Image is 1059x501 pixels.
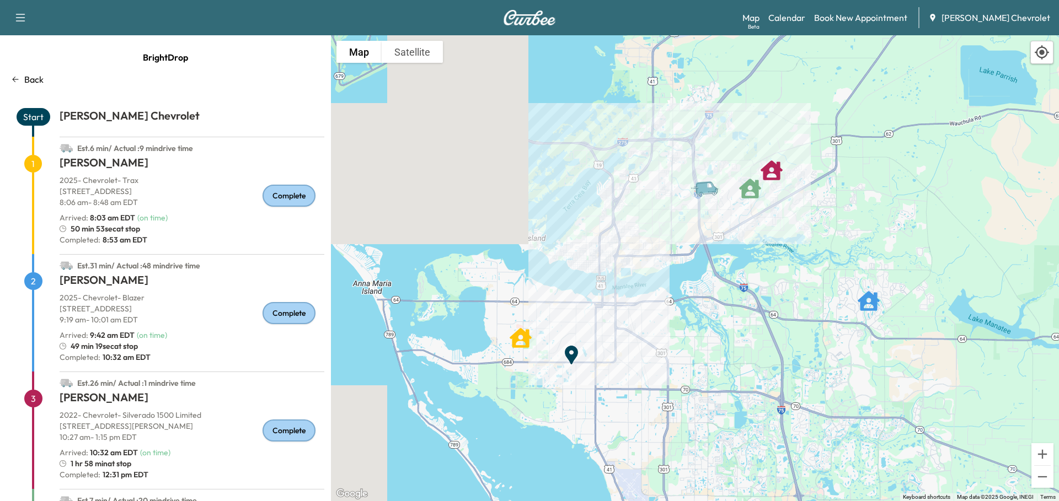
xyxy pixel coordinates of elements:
p: Completed: [60,469,324,480]
button: Zoom out [1031,466,1053,488]
span: ( on time ) [137,330,167,340]
span: 50 min 53sec at stop [71,223,140,234]
button: Show satellite imagery [382,41,443,63]
span: Est. 31 min / Actual : 48 min drive time [77,261,200,271]
span: 10:32 am EDT [100,352,151,363]
span: 10:32 am EDT [90,448,138,457]
a: MapBeta [742,11,760,24]
gmp-advanced-marker: End Point [560,338,582,360]
span: 49 min 19sec at stop [71,341,138,352]
p: 8:06 am - 8:48 am EDT [60,197,324,208]
span: 12:31 pm EDT [100,469,148,480]
p: 10:27 am - 1:15 pm EDT [60,432,324,443]
span: ( on time ) [137,213,168,223]
p: 9:19 am - 10:01 am EDT [60,314,324,325]
span: 2 [24,272,42,290]
a: Open this area in Google Maps (opens a new window) [334,487,370,501]
p: [STREET_ADDRESS] [60,186,324,197]
img: Curbee Logo [503,10,556,25]
span: 1 hr 58 min at stop [71,458,131,469]
span: Est. 26 min / Actual : 1 min drive time [77,378,196,388]
span: [PERSON_NAME] Chevrolet [942,11,1050,24]
span: Est. 6 min / Actual : 9 min drive time [77,143,193,153]
h1: [PERSON_NAME] [60,272,324,292]
button: Show street map [336,41,382,63]
span: BrightDrop [143,46,188,68]
img: Google [334,487,370,501]
span: 8:53 am EDT [100,234,147,245]
p: Back [24,73,44,86]
span: Start [17,108,50,126]
span: 9:42 am EDT [90,330,135,340]
p: Completed: [60,234,324,245]
h1: [PERSON_NAME] [60,390,324,410]
gmp-advanced-marker: Constance Myers [510,321,532,343]
span: 3 [24,390,42,407]
button: Keyboard shortcuts [903,493,950,501]
p: 2025 - Chevrolet - Trax [60,175,324,186]
gmp-advanced-marker: GREGORY BARLUNG [761,154,783,176]
a: Book New Appointment [814,11,907,24]
h1: [PERSON_NAME] Chevrolet [60,108,324,128]
gmp-advanced-marker: Larry Dietz [858,284,880,306]
h1: [PERSON_NAME] [60,155,324,175]
gmp-advanced-marker: Van [690,169,729,188]
div: Complete [263,302,315,324]
div: Recenter map [1030,41,1053,64]
span: 1 [24,155,42,173]
span: Map data ©2025 Google, INEGI [957,494,1034,500]
p: [STREET_ADDRESS][PERSON_NAME] [60,421,324,432]
div: Complete [263,185,315,207]
p: 2022 - Chevrolet - Silverado 1500 Limited [60,410,324,421]
span: ( on time ) [140,448,170,457]
p: 2025 - Chevrolet - Blazer [60,292,324,303]
p: [STREET_ADDRESS] [60,303,324,314]
p: Arrived : [60,447,138,458]
p: Arrived : [60,212,135,223]
a: Terms (opens in new tab) [1040,494,1056,500]
div: Beta [748,23,760,31]
button: Zoom in [1031,443,1053,465]
a: Calendar [768,11,805,24]
div: Complete [263,419,315,441]
gmp-advanced-marker: NICOLE E RUTKOWSKI ACEVEDO [739,172,761,194]
p: Arrived : [60,330,135,341]
p: Completed: [60,352,324,363]
span: 8:03 am EDT [90,213,135,223]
